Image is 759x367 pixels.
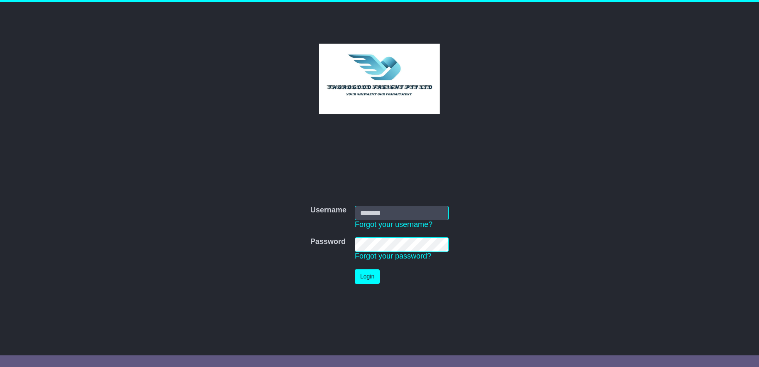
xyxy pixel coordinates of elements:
[310,237,346,246] label: Password
[310,206,346,215] label: Username
[355,252,431,260] a: Forgot your password?
[355,220,432,229] a: Forgot your username?
[319,44,440,114] img: Thorogood Freight Pty Ltd
[355,269,380,284] button: Login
